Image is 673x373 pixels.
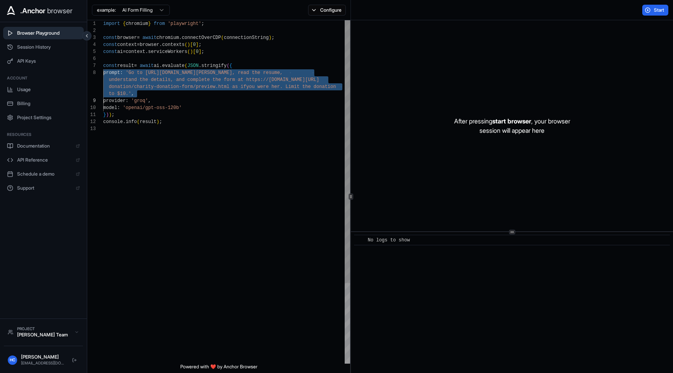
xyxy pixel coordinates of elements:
button: Browser Playground [3,27,84,39]
div: 11 [87,111,96,118]
span: browser [47,5,72,16]
span: await [143,35,157,40]
span: chromium [126,21,148,26]
span: . [123,119,125,125]
span: donation/charity-donation-form/preview.html as if [109,84,246,90]
div: 7 [87,62,96,69]
div: 5 [87,48,96,55]
span: browser [140,42,159,48]
div: 9 [87,97,96,104]
span: result [140,119,157,125]
div: [PERSON_NAME] [21,354,66,360]
span: ( [137,119,139,125]
span: contexts [162,42,185,48]
span: ( [187,49,190,55]
span: . [145,49,148,55]
span: info [126,119,137,125]
span: browser [117,35,137,40]
button: Billing [3,97,84,110]
span: context [126,49,145,55]
span: you were her. Limit the donation [246,84,336,90]
span: . [179,35,181,40]
div: 1 [87,20,96,27]
button: Logout [70,355,79,365]
span: Project Settings [17,114,80,121]
span: 'openai/gpt-oss-120b' [123,105,181,111]
div: 10 [87,104,96,111]
span: ai [117,49,123,55]
span: ; [271,35,274,40]
span: : [120,70,123,76]
span: ) [106,112,109,118]
button: API Keys [3,55,84,67]
button: Start [642,5,668,16]
span: . [159,42,162,48]
span: chromium [157,35,179,40]
span: API Reference [17,157,72,163]
span: 0 [196,49,199,55]
span: ( [221,35,224,40]
div: 12 [87,118,96,125]
button: Usage [3,83,84,96]
span: ) [187,42,190,48]
span: ( [185,63,187,69]
span: ; [112,112,115,118]
div: Project [17,326,70,332]
span: Powered with ❤️ by Anchor Browser [180,364,257,373]
span: start browser [492,117,531,125]
span: , [148,98,151,104]
span: JSON [187,63,199,69]
span: ​ [358,236,362,244]
span: . [199,63,201,69]
span: . [159,63,162,69]
span: from [154,21,165,26]
div: 2 [87,27,96,34]
span: Usage [17,86,80,93]
span: prompt [103,70,120,76]
span: ( [227,63,229,69]
span: ; [201,21,204,26]
span: ] [196,42,199,48]
span: { [123,21,125,26]
span: Documentation [17,143,72,149]
span: ) [157,119,159,125]
span: const [103,42,117,48]
span: Support [17,185,72,191]
span: const [103,49,117,55]
span: .Anchor [20,5,46,16]
a: Support [3,182,84,194]
span: connectOverCDP [182,35,221,40]
span: understand the details, and complete the form at h [109,77,249,83]
span: Schedule a demo [17,171,72,177]
button: Configure [308,5,346,16]
span: result [117,63,134,69]
div: [EMAIL_ADDRESS][DOMAIN_NAME] [21,360,66,366]
span: import [103,21,120,26]
span: 0 [193,42,196,48]
span: } [148,21,151,26]
span: ] [199,49,201,55]
h3: Resources [7,132,80,137]
span: ) [269,35,271,40]
span: : [126,98,129,104]
span: example: [97,7,116,13]
span: No logs to show [368,238,410,243]
span: Start [654,7,665,13]
span: context [117,42,137,48]
span: = [137,42,139,48]
span: : [117,105,120,111]
span: = [137,35,139,40]
span: ttps://[DOMAIN_NAME][URL] [249,77,319,83]
span: connectionString [224,35,269,40]
span: ; [199,42,201,48]
span: provider [103,98,126,104]
span: ( [185,42,187,48]
span: = [134,63,137,69]
div: 8 [87,69,96,76]
span: , [131,91,134,97]
a: API Reference [3,154,84,166]
span: to $10.' [109,91,131,97]
h3: Account [7,75,80,81]
span: 'playwright' [168,21,201,26]
div: [PERSON_NAME] Team [17,332,70,338]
